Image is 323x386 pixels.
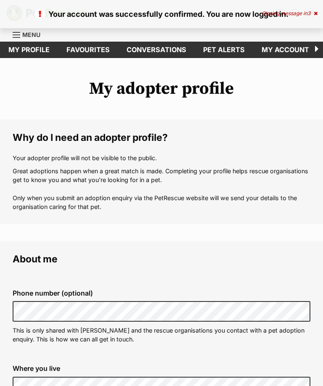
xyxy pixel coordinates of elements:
legend: About me [13,254,310,264]
span: Menu [22,31,40,38]
label: Phone number (optional) [13,289,310,297]
a: conversations [118,42,195,58]
a: My account [253,42,318,58]
a: Menu [13,26,46,42]
label: Where you live [13,365,310,372]
a: Pet alerts [195,42,253,58]
p: Great adoptions happen when a great match is made. Completing your profile helps rescue organisat... [13,167,310,212]
a: Favourites [58,42,118,58]
p: Your adopter profile will not be visible to the public. [13,153,310,162]
p: This is only shared with [PERSON_NAME] and the rescue organisations you contact with a pet adopti... [13,326,310,344]
legend: Why do I need an adopter profile? [13,132,310,143]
